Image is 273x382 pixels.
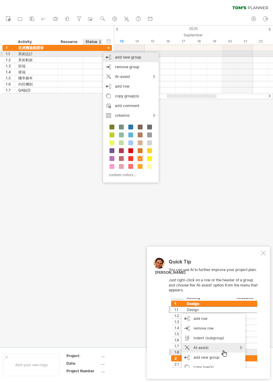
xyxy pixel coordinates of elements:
[6,69,15,75] div: 1.4
[169,259,260,267] div: Quick Tip
[191,38,207,45] div: Thursday, 18 September 2025
[101,368,152,374] div: ....
[155,270,186,275] div: [PERSON_NAME]
[66,368,100,374] div: Project Number
[18,63,55,69] div: 前端
[18,39,54,45] div: Activity
[3,354,60,376] div: Add your own logo
[103,52,159,62] div: add new group
[101,361,152,366] div: ....
[106,171,154,179] div: custom colors...
[66,361,100,366] div: Date:
[6,63,15,69] div: 1.3
[238,38,253,45] div: Sunday, 21 September 2025
[253,38,268,45] div: Monday, 22 September 2025
[160,38,176,45] div: Tuesday, 16 September 2025
[114,38,129,45] div: Saturday, 13 September 2025
[86,39,99,45] div: Status
[18,45,55,51] div: 老虎機遊戲開發
[18,69,55,75] div: 後端
[103,111,159,120] div: columns
[18,75,55,81] div: 機率腳本
[103,72,159,82] div: AI-assist
[115,65,139,69] span: remove group
[61,39,79,45] div: Resource
[6,75,15,81] div: 1.5
[6,51,15,57] div: 1.1
[6,87,15,93] div: 1.7
[6,45,15,51] div: 1
[18,81,55,87] div: 內控機制
[18,87,55,93] div: QA驗證
[207,38,222,45] div: Friday, 19 September 2025
[18,57,55,63] div: 美術動效
[103,101,159,111] div: add comment
[103,82,159,91] div: add row
[103,91,159,101] div: copy group(s)
[66,353,100,358] div: Project:
[18,51,55,57] div: 美術設計
[176,38,191,45] div: Wednesday, 17 September 2025
[6,57,15,63] div: 1.2
[145,38,160,45] div: Monday, 15 September 2025
[169,259,260,368] div: You can use AI to further improve your project plan. Just right-click on a row or the header of a...
[101,353,152,358] div: ....
[6,81,15,87] div: 1.6
[129,38,145,45] div: Sunday, 14 September 2025
[222,38,238,45] div: Saturday, 20 September 2025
